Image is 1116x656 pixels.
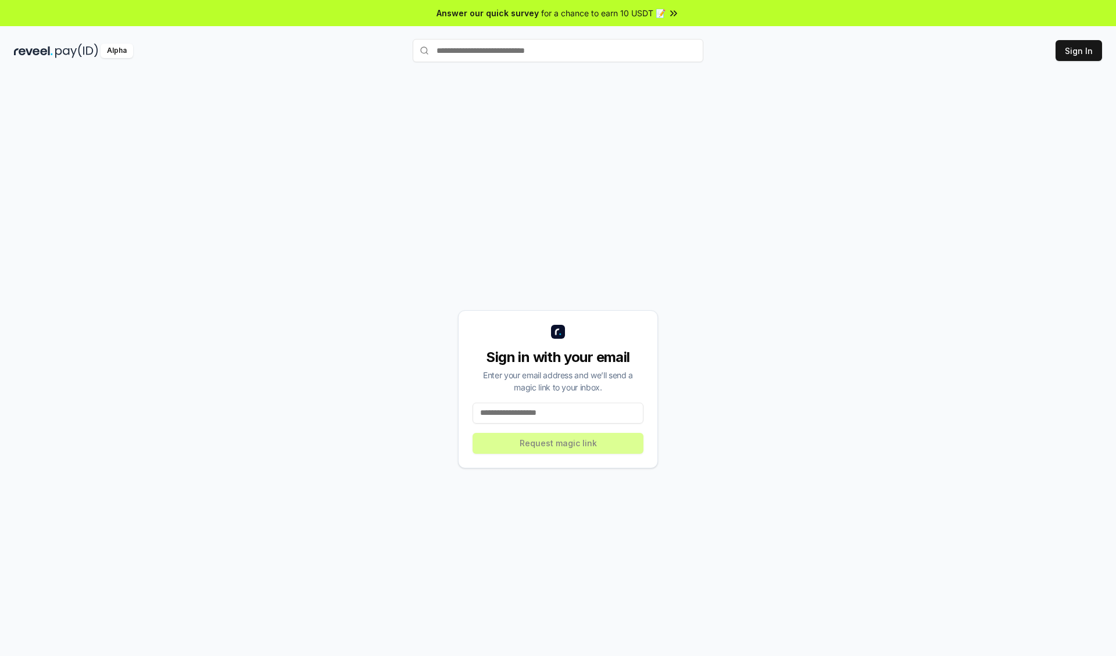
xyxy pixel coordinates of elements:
span: for a chance to earn 10 USDT 📝 [541,7,666,19]
div: Alpha [101,44,133,58]
img: reveel_dark [14,44,53,58]
div: Sign in with your email [473,348,643,367]
button: Sign In [1056,40,1102,61]
div: Enter your email address and we’ll send a magic link to your inbox. [473,369,643,393]
span: Answer our quick survey [437,7,539,19]
img: pay_id [55,44,98,58]
img: logo_small [551,325,565,339]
